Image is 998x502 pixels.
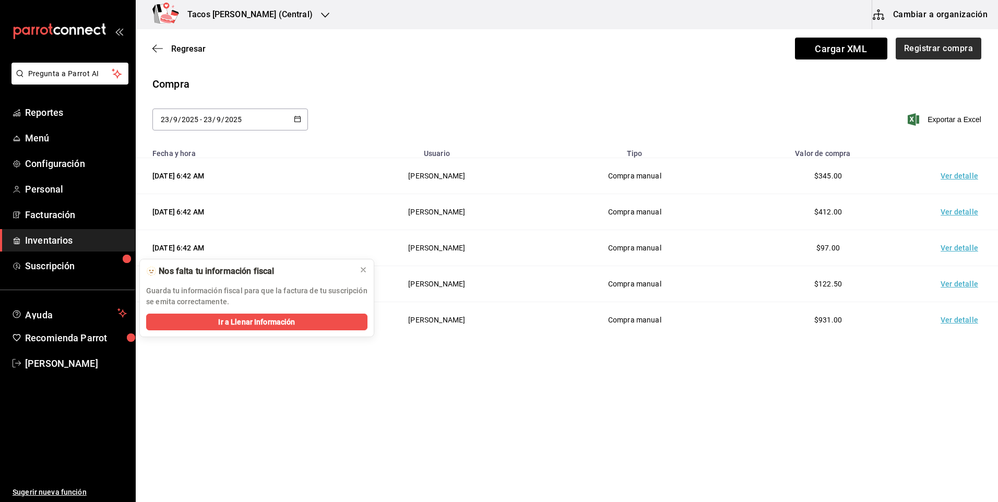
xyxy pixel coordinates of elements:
[200,115,202,124] span: -
[925,302,998,338] td: Ver detalle
[25,233,127,247] span: Inventarios
[25,208,127,222] span: Facturación
[925,158,998,194] td: Ver detalle
[25,307,113,319] span: Ayuda
[152,243,323,253] div: [DATE] 6:42 AM
[814,316,842,324] span: $931.00
[795,38,887,59] span: Cargar XML
[173,115,178,124] input: Month
[13,487,127,498] span: Sugerir nueva función
[178,115,181,124] span: /
[25,131,127,145] span: Menú
[814,208,842,216] span: $412.00
[925,194,998,230] td: Ver detalle
[179,8,313,21] h3: Tacos [PERSON_NAME] (Central)
[152,171,323,181] div: [DATE] 6:42 AM
[152,76,189,92] div: Compra
[216,115,221,124] input: Month
[224,115,242,124] input: Year
[218,317,295,328] span: Ir a Llenar Información
[336,230,538,266] td: [PERSON_NAME]
[203,115,212,124] input: Day
[538,266,731,302] td: Compra manual
[170,115,173,124] span: /
[171,44,206,54] span: Regresar
[11,63,128,85] button: Pregunta a Parrot AI
[336,143,538,158] th: Usuario
[731,143,925,158] th: Valor de compra
[146,285,367,307] p: Guarda tu información fiscal para que la factura de tu suscripción se emita correctamente.
[925,266,998,302] td: Ver detalle
[25,331,127,345] span: Recomienda Parrot
[25,182,127,196] span: Personal
[538,143,731,158] th: Tipo
[336,158,538,194] td: [PERSON_NAME]
[181,115,199,124] input: Year
[25,105,127,119] span: Reportes
[146,314,367,330] button: Ir a Llenar Información
[212,115,216,124] span: /
[152,207,323,217] div: [DATE] 6:42 AM
[925,230,998,266] td: Ver detalle
[538,194,731,230] td: Compra manual
[221,115,224,124] span: /
[814,280,842,288] span: $122.50
[160,115,170,124] input: Day
[336,302,538,338] td: [PERSON_NAME]
[538,158,731,194] td: Compra manual
[7,76,128,87] a: Pregunta a Parrot AI
[152,44,206,54] button: Regresar
[146,266,351,277] div: 🫥 Nos falta tu información fiscal
[25,356,127,370] span: [PERSON_NAME]
[896,38,981,59] button: Registrar compra
[910,113,981,126] button: Exportar a Excel
[814,172,842,180] span: $345.00
[136,143,336,158] th: Fecha y hora
[538,302,731,338] td: Compra manual
[816,244,840,252] span: $97.00
[28,68,112,79] span: Pregunta a Parrot AI
[25,157,127,171] span: Configuración
[115,27,123,35] button: open_drawer_menu
[336,194,538,230] td: [PERSON_NAME]
[336,266,538,302] td: [PERSON_NAME]
[25,259,127,273] span: Suscripción
[538,230,731,266] td: Compra manual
